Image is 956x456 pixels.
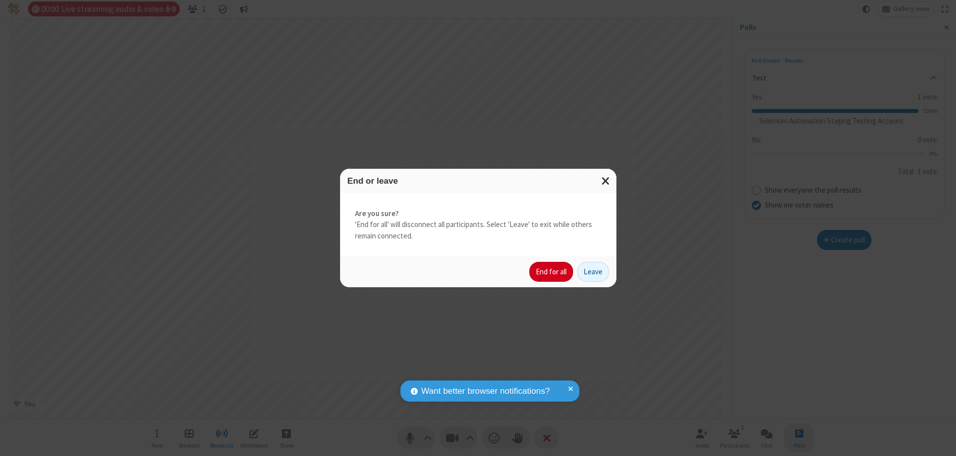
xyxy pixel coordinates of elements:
div: 'End for all' will disconnect all participants. Select 'Leave' to exit while others remain connec... [340,193,616,257]
h3: End or leave [348,176,609,186]
button: Close modal [596,169,616,193]
strong: Are you sure? [355,208,601,220]
button: Leave [577,262,609,282]
span: Want better browser notifications? [421,385,550,398]
button: End for all [529,262,573,282]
